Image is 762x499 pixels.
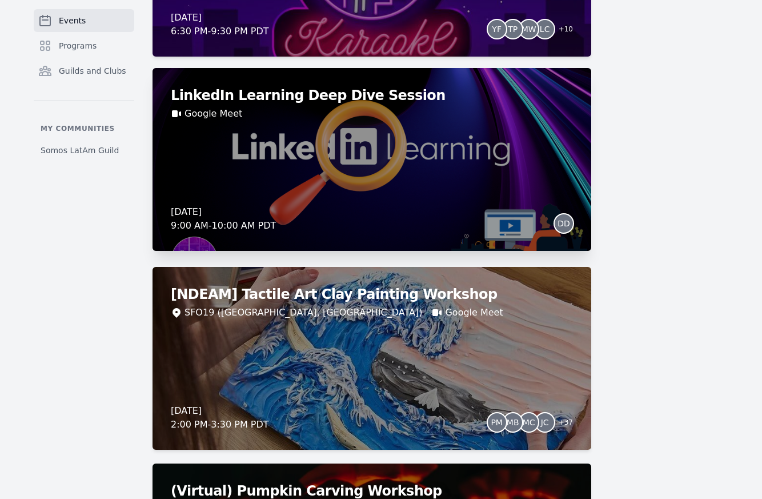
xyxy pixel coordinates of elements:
[34,9,134,32] a: Events
[34,59,134,82] a: Guilds and Clubs
[445,306,503,320] a: Google Meet
[34,34,134,57] a: Programs
[541,418,549,426] span: JC
[59,65,126,77] span: Guilds and Clubs
[185,107,242,121] a: Google Meet
[558,219,570,227] span: DD
[492,25,502,33] span: YF
[171,404,269,432] div: [DATE] 2:00 PM - 3:30 PM PDT
[34,9,134,161] nav: Sidebar
[540,25,550,33] span: LC
[507,418,519,426] span: MB
[34,124,134,133] p: My communities
[171,86,573,105] h2: LinkedIn Learning Deep Dive Session
[171,205,276,233] div: [DATE] 9:00 AM - 10:00 AM PDT
[171,11,269,38] div: [DATE] 6:30 PM - 9:30 PM PDT
[185,306,422,320] div: SFO19 ([GEOGRAPHIC_DATA], [GEOGRAPHIC_DATA])
[491,418,503,426] span: PM
[153,68,591,251] a: LinkedIn Learning Deep Dive SessionGoogle Meet[DATE]9:00 AM-10:00 AM PDTDD
[552,22,573,38] span: + 10
[153,267,591,450] a: [NDEAM] Tactile Art Clay Painting WorkshopSFO19 ([GEOGRAPHIC_DATA], [GEOGRAPHIC_DATA])Google Meet...
[59,15,86,26] span: Events
[522,25,536,33] span: MW
[508,25,518,33] span: TP
[523,418,535,426] span: MC
[34,140,134,161] a: Somos LatAm Guild
[171,285,573,304] h2: [NDEAM] Tactile Art Clay Painting Workshop
[552,416,573,432] span: + 37
[41,145,119,156] span: Somos LatAm Guild
[59,40,97,51] span: Programs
